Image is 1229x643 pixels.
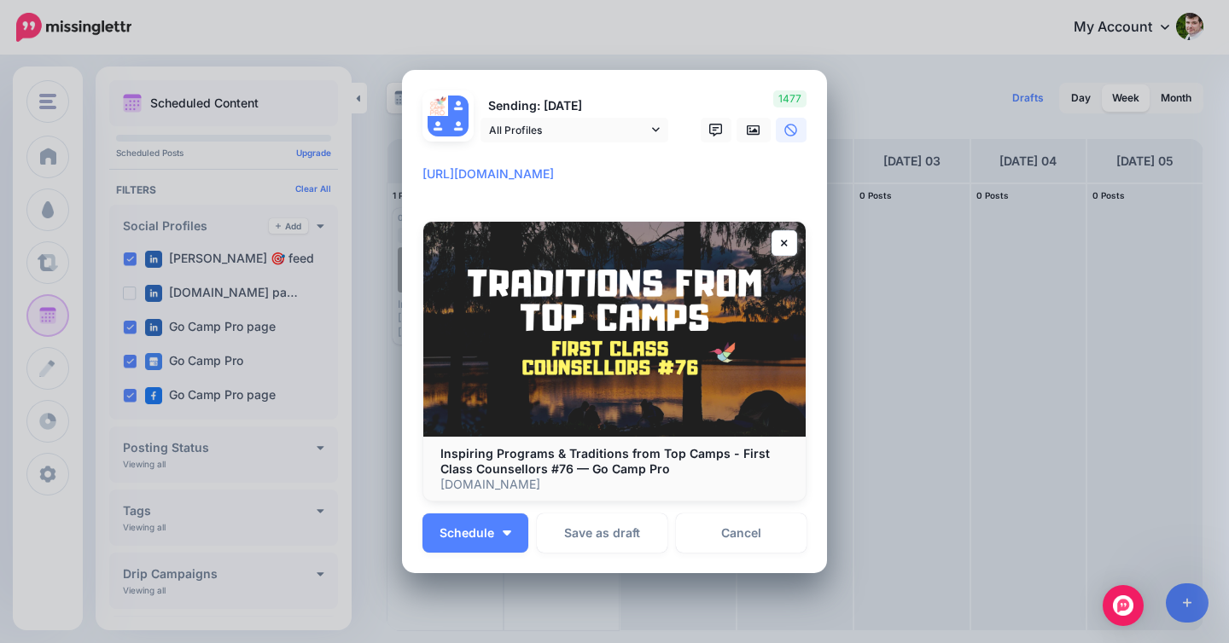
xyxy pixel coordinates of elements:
[448,96,469,116] img: user_default_image.png
[440,477,789,492] p: [DOMAIN_NAME]
[428,96,448,116] img: 301693454_482121230591071_9060250289651440632_n-bsa9523.png
[448,116,469,136] img: user_default_image.png
[422,166,554,181] mark: [URL][DOMAIN_NAME]
[537,513,667,553] button: Save as draft
[440,446,770,476] b: Inspiring Programs & Traditions from Top Camps - First Class Counsellors #76 — Go Camp Pro
[676,513,807,553] a: Cancel
[422,513,528,553] button: Schedule
[773,90,807,107] span: 1477
[481,118,668,142] a: All Profiles
[481,96,668,116] p: Sending: [DATE]
[440,527,494,539] span: Schedule
[423,222,806,437] img: Inspiring Programs & Traditions from Top Camps - First Class Counsellors #76 — Go Camp Pro
[428,116,448,136] img: user_default_image.png
[489,121,648,139] span: All Profiles
[1103,585,1144,626] div: Open Intercom Messenger
[503,530,511,536] img: arrow-down-white.png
